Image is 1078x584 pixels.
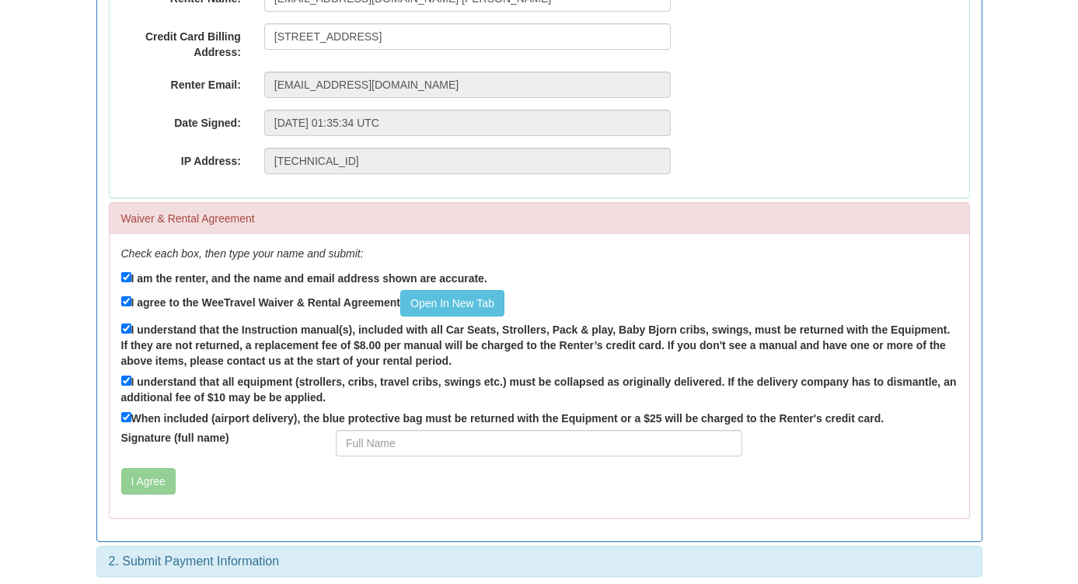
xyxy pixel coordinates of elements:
[110,23,253,60] label: Credit Card Billing Address:
[109,554,970,568] h3: 2. Submit Payment Information
[121,247,364,260] em: Check each box, then type your name and submit:
[121,412,131,422] input: When included (airport delivery), the blue protective bag must be returned with the Equipment or ...
[121,376,131,386] input: I understand that all equipment (strollers, cribs, travel cribs, swings etc.) must be collapsed a...
[121,323,131,334] input: I understand that the Instruction manual(s), included with all Car Seats, Strollers, Pack & play,...
[110,148,253,169] label: IP Address:
[400,290,504,316] a: Open In New Tab
[121,468,176,495] button: I Agree
[121,290,504,316] label: I agree to the WeeTravel Waiver & Rental Agreement
[121,372,958,405] label: I understand that all equipment (strollers, cribs, travel cribs, swings etc.) must be collapsed a...
[121,409,884,426] label: When included (airport delivery), the blue protective bag must be returned with the Equipment or ...
[121,296,131,306] input: I agree to the WeeTravel Waiver & Rental AgreementOpen In New Tab
[121,320,958,369] label: I understand that the Instruction manual(s), included with all Car Seats, Strollers, Pack & play,...
[336,430,742,456] input: Full Name
[110,430,325,446] label: Signature (full name)
[110,203,969,234] div: Waiver & Rental Agreement
[121,269,487,286] label: I am the renter, and the name and email address shown are accurate.
[121,272,131,282] input: I am the renter, and the name and email address shown are accurate.
[110,72,253,93] label: Renter Email:
[110,110,253,131] label: Date Signed:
